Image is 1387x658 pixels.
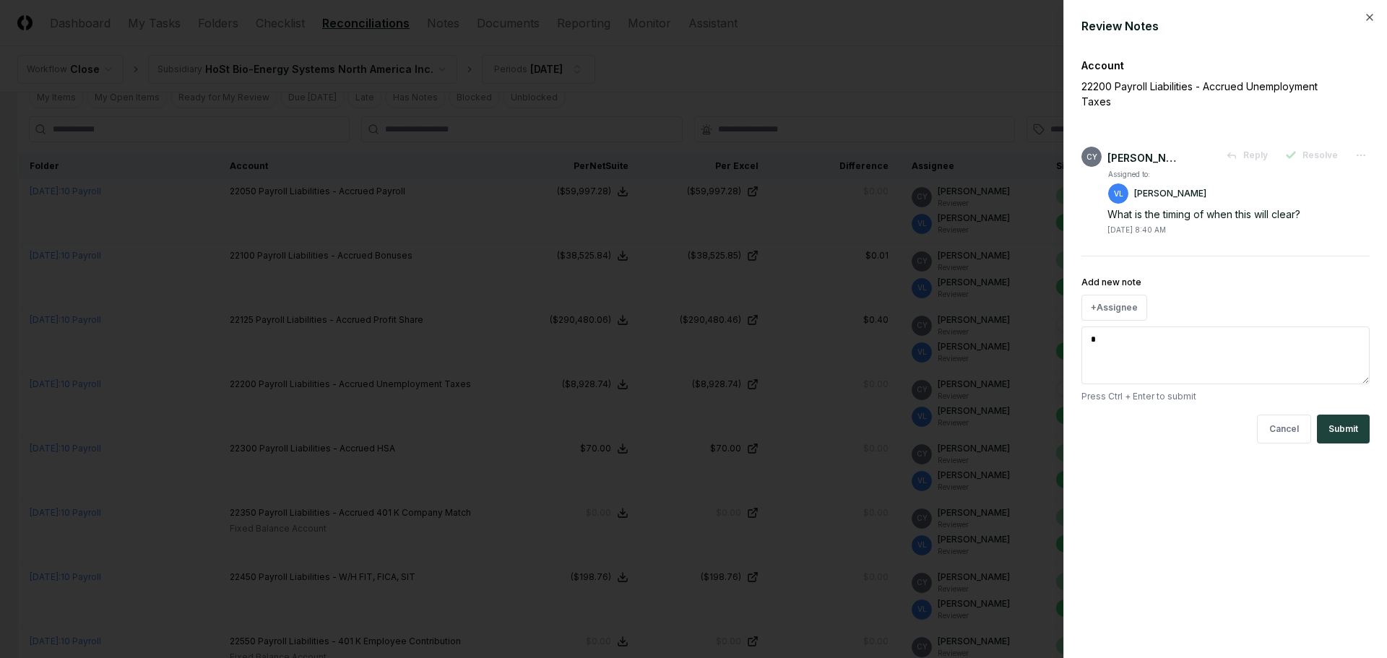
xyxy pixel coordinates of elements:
[1107,207,1370,222] div: What is the timing of when this will clear?
[1114,189,1123,199] span: VL
[1086,152,1097,163] span: CY
[1081,390,1370,403] p: Press Ctrl + Enter to submit
[1107,168,1207,181] td: Assigned to:
[1276,142,1347,168] button: Resolve
[1107,150,1180,165] div: [PERSON_NAME]
[1081,79,1320,109] p: 22200 Payroll Liabilities - Accrued Unemployment Taxes
[1317,415,1370,443] button: Submit
[1081,58,1370,73] div: Account
[1081,295,1147,321] button: +Assignee
[1217,142,1276,168] button: Reply
[1302,149,1338,162] span: Resolve
[1081,17,1370,35] div: Review Notes
[1107,225,1166,235] div: [DATE] 8:40 AM
[1257,415,1311,443] button: Cancel
[1134,187,1206,200] p: [PERSON_NAME]
[1081,277,1141,287] label: Add new note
